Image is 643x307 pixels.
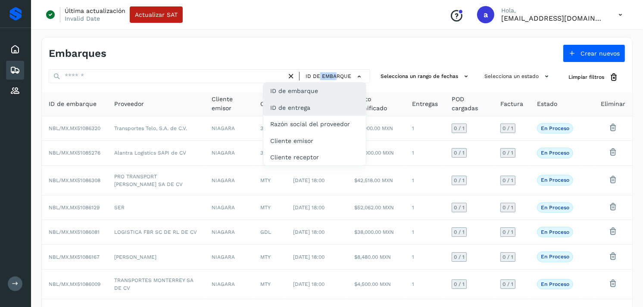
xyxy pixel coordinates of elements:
[6,40,24,59] div: Inicio
[263,133,366,149] div: Cliente emisor
[501,7,605,14] p: Hola,
[135,12,178,18] span: Actualizar SAT
[6,61,24,80] div: Embarques
[263,116,366,132] div: Razón social del proveedor
[501,14,605,22] p: alejperez@niagarawater.com
[263,149,366,165] div: Cliente receptor
[65,15,100,22] p: Invalid Date
[263,99,366,116] div: ID de entrega
[65,7,125,15] p: Última actualización
[6,81,24,100] div: Proveedores
[263,83,366,99] div: ID de embarque
[130,6,183,23] button: Actualizar SAT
